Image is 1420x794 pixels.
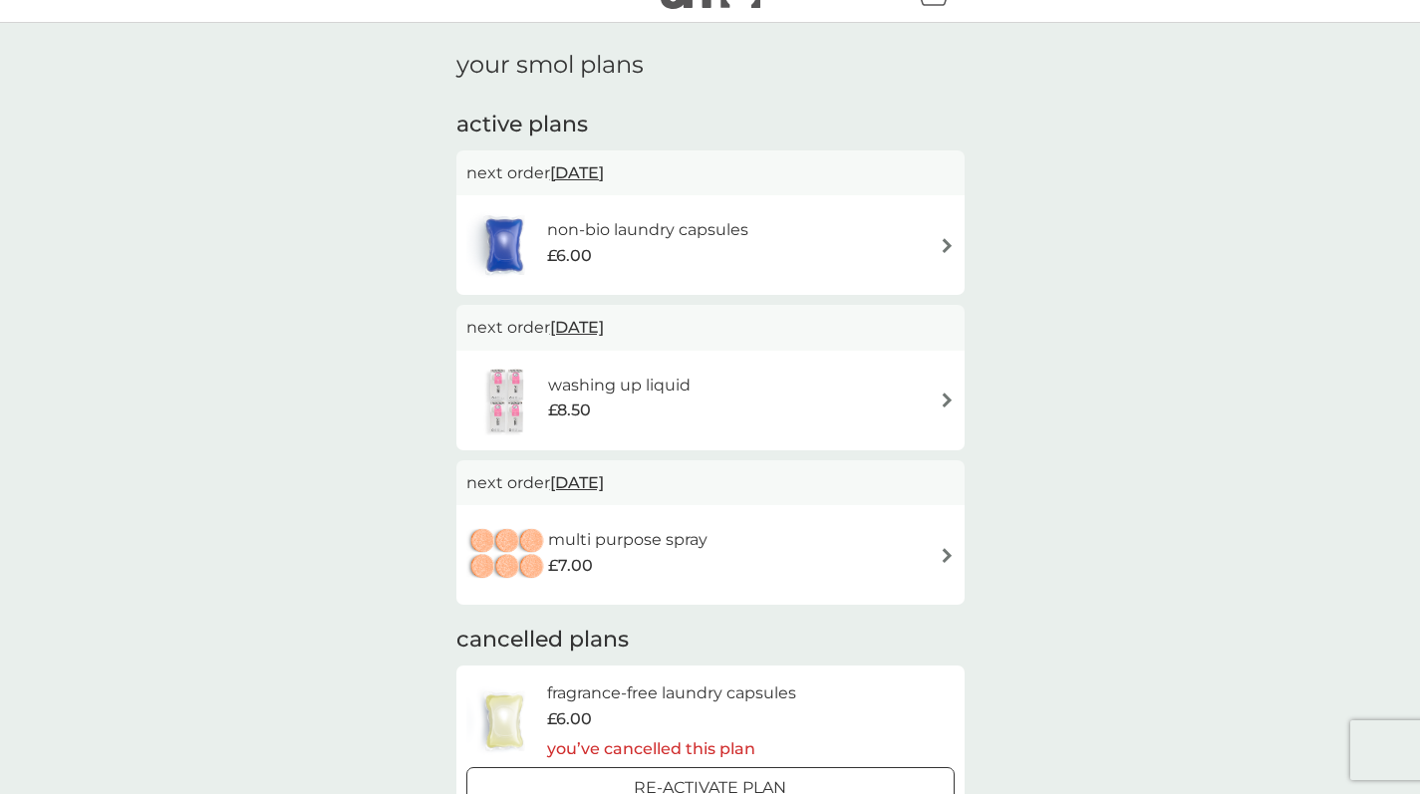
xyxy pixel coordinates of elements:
span: [DATE] [550,308,604,347]
img: arrow right [940,548,955,563]
h6: washing up liquid [548,373,691,398]
span: £8.50 [548,397,591,423]
h2: active plans [456,110,965,140]
img: non-bio laundry capsules [466,210,542,280]
img: arrow right [940,238,955,253]
img: arrow right [940,393,955,407]
h6: multi purpose spray [548,527,708,553]
h2: cancelled plans [456,625,965,656]
p: next order [466,160,955,186]
span: £6.00 [547,706,592,732]
span: £6.00 [547,243,592,269]
img: washing up liquid [466,366,548,435]
span: [DATE] [550,463,604,502]
h6: non-bio laundry capsules [547,217,748,243]
span: £7.00 [548,553,593,579]
img: fragrance-free laundry capsules [466,686,542,756]
p: next order [466,470,955,496]
h6: fragrance-free laundry capsules [547,680,796,706]
p: next order [466,315,955,341]
span: [DATE] [550,153,604,192]
h1: your smol plans [456,51,965,80]
img: multi purpose spray [466,520,548,590]
p: you’ve cancelled this plan [547,736,796,762]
